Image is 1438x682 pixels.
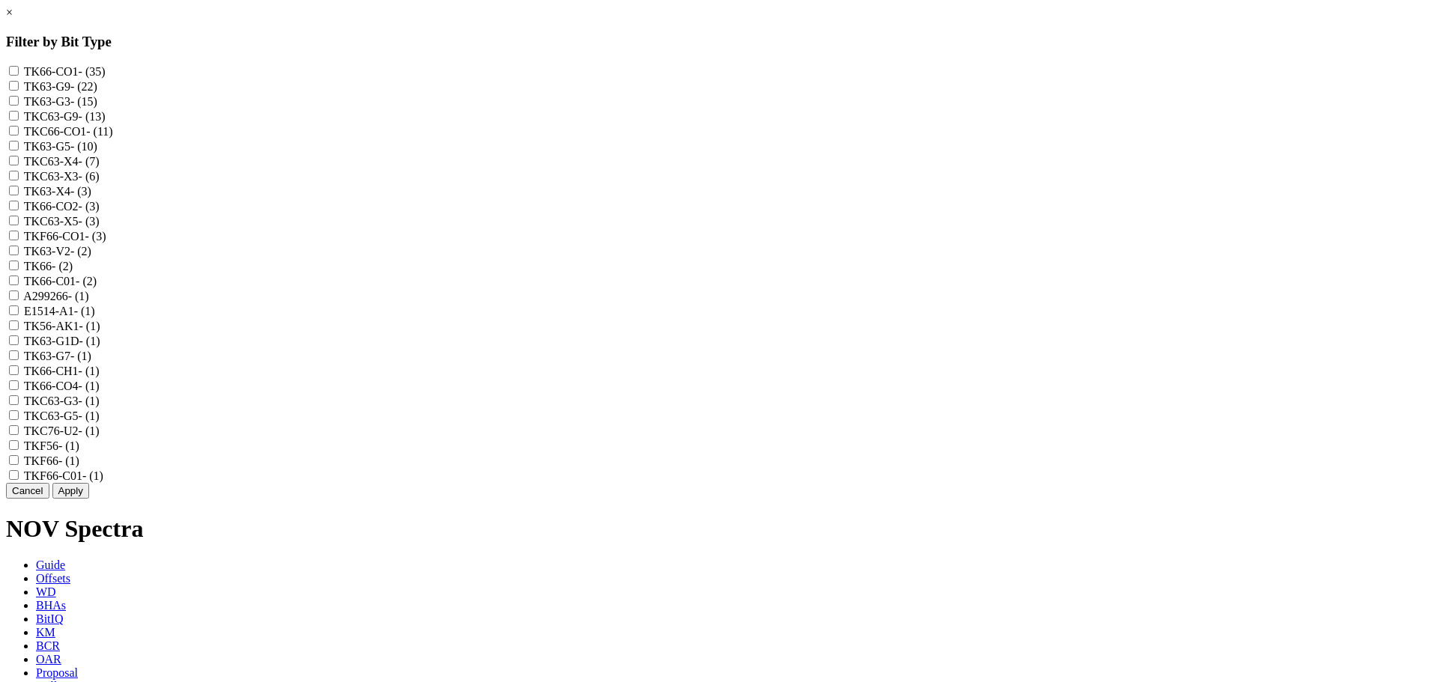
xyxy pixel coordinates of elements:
label: TK63-G5 [24,140,97,153]
span: - (1) [82,469,103,482]
h3: Filter by Bit Type [6,34,1432,50]
span: Proposal [36,666,78,679]
h1: NOV Spectra [6,515,1432,543]
button: Apply [52,483,89,499]
span: - (35) [79,65,106,78]
span: - (1) [79,335,100,347]
label: TKC63-G5 [24,409,100,422]
span: - (1) [79,395,100,407]
span: OAR [36,653,61,666]
label: E1514-A1 [24,305,95,317]
span: - (3) [85,230,106,243]
span: - (1) [70,350,91,362]
label: TKC76-U2 [24,424,100,437]
span: - (6) [79,170,100,183]
label: TKC63-X5 [24,215,100,228]
span: BitIQ [36,612,63,625]
span: - (15) [70,95,97,108]
span: - (3) [79,215,100,228]
label: TKF66 [24,454,79,467]
span: - (10) [70,140,97,153]
span: - (1) [58,454,79,467]
span: - (7) [79,155,100,168]
label: TK63-G9 [24,80,97,93]
label: TK66-CH1 [24,365,100,377]
span: - (1) [68,290,89,302]
label: TKC63-X3 [24,170,100,183]
span: - (1) [79,320,100,332]
span: - (22) [70,80,97,93]
label: TK56-AK1 [24,320,100,332]
span: - (2) [76,275,97,287]
span: - (3) [79,200,100,213]
label: TK66 [24,260,73,273]
span: Guide [36,558,65,571]
label: TK63-G1D [24,335,100,347]
span: BHAs [36,599,66,612]
label: TK63-X4 [24,185,91,198]
label: TK63-G3 [24,95,97,108]
label: TKC63-G9 [24,110,106,123]
button: Cancel [6,483,49,499]
label: A299266 [23,290,89,302]
a: × [6,6,13,19]
label: TKF66-CO1 [24,230,106,243]
span: - (2) [52,260,73,273]
span: - (1) [79,380,100,392]
span: - (1) [79,365,100,377]
span: - (1) [79,424,100,437]
span: BCR [36,639,60,652]
label: TKC63-X4 [24,155,100,168]
label: TK63-V2 [24,245,91,258]
label: TKC66-CO1 [24,125,113,138]
label: TKF56 [24,439,79,452]
label: TK66-CO4 [24,380,100,392]
label: TK66-CO2 [24,200,100,213]
span: - (1) [74,305,95,317]
span: - (1) [58,439,79,452]
span: - (1) [79,409,100,422]
label: TKF66-C01 [24,469,103,482]
span: - (2) [70,245,91,258]
span: - (11) [86,125,112,138]
span: Offsets [36,572,70,585]
label: TK66-CO1 [24,65,106,78]
span: WD [36,585,56,598]
label: TK66-C01 [24,275,97,287]
span: KM [36,626,55,639]
label: TK63-G7 [24,350,91,362]
span: - (13) [79,110,106,123]
label: TKC63-G3 [24,395,100,407]
span: - (3) [70,185,91,198]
